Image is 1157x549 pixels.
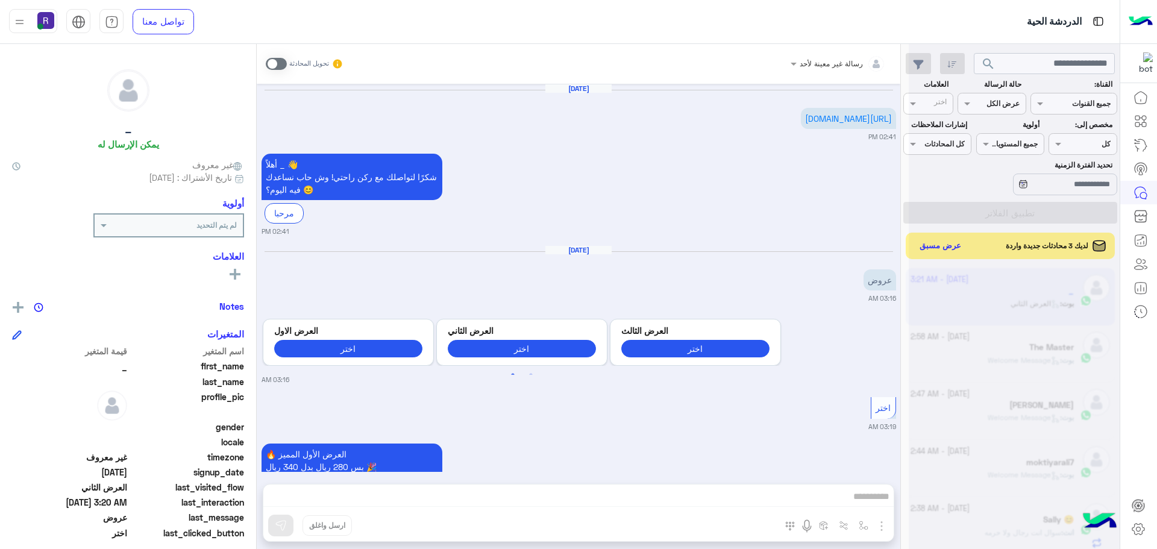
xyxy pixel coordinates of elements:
[507,369,519,381] button: 1 of 2
[868,132,896,142] small: 02:41 PM
[130,496,245,509] span: last_interaction
[97,391,127,421] img: defaultAdmin.png
[192,158,244,171] span: غير معروف
[934,96,948,110] div: اختر
[34,303,43,312] img: notes
[905,119,967,130] label: إشارات الملاحظات
[545,84,612,93] h6: [DATE]
[133,9,194,34] a: تواصل معنا
[12,436,127,448] span: null
[12,360,127,372] span: _
[1027,14,1082,30] p: الدردشة الحية
[130,391,245,418] span: profile_pic
[868,293,896,303] small: 03:16 AM
[12,451,127,463] span: غير معروف
[12,511,127,524] span: عروض
[12,496,127,509] span: 2025-09-27T00:20:13.606Z
[800,59,863,68] span: رسالة غير معينة لأحد
[130,451,245,463] span: timezone
[98,139,159,149] h6: يمكن الإرسال له
[262,375,289,384] small: 03:16 AM
[545,246,612,254] h6: [DATE]
[12,251,244,262] h6: العلامات
[1091,14,1106,29] img: tab
[905,79,948,90] label: العلامات
[274,340,422,357] button: اختر
[108,70,149,111] img: defaultAdmin.png
[448,324,596,337] p: العرض الثاني
[12,466,127,478] span: 2025-08-29T11:42:02.488Z
[99,9,124,34] a: tab
[805,113,892,124] a: [URL][DOMAIN_NAME]
[12,481,127,494] span: العرض الثاني
[801,108,896,129] p: 29/8/2025, 2:41 PM
[265,203,304,223] div: مرحبا
[125,121,132,134] h5: _
[130,421,245,433] span: gender
[903,202,1117,224] button: تطبيق الفلاتر
[1131,52,1153,74] img: 322853014244696
[72,15,86,29] img: tab
[1079,501,1121,543] img: hulul-logo.png
[130,511,245,524] span: last_message
[289,59,329,69] small: تحويل المحادثة
[621,324,770,337] p: العرض الثالث
[130,360,245,372] span: first_name
[262,227,289,236] small: 02:41 PM
[303,515,352,536] button: ارسل واغلق
[12,527,127,539] span: اختر
[219,301,244,312] h6: Notes
[130,345,245,357] span: اسم المتغير
[1129,9,1153,34] img: Logo
[149,171,232,184] span: تاريخ الأشتراك : [DATE]
[12,14,27,30] img: profile
[525,369,537,381] button: 2 of 2
[274,324,422,337] p: العرض الاول
[130,527,245,539] span: last_clicked_button
[868,422,896,431] small: 03:19 AM
[13,302,24,313] img: add
[262,154,442,200] p: 29/8/2025, 2:41 PM
[222,198,244,209] h6: أولوية
[130,466,245,478] span: signup_date
[37,12,54,29] img: userImage
[448,340,596,357] button: اختر
[105,15,119,29] img: tab
[207,328,244,339] h6: المتغيرات
[130,481,245,494] span: last_visited_flow
[130,436,245,448] span: locale
[12,345,127,357] span: قيمة المتغير
[621,340,770,357] button: اختر
[130,375,245,388] span: last_name
[1003,172,1024,193] div: loading...
[864,269,896,290] p: 27/9/2025, 3:16 AM
[12,421,127,433] span: null
[876,403,891,413] span: اختر
[196,221,237,230] b: لم يتم التحديد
